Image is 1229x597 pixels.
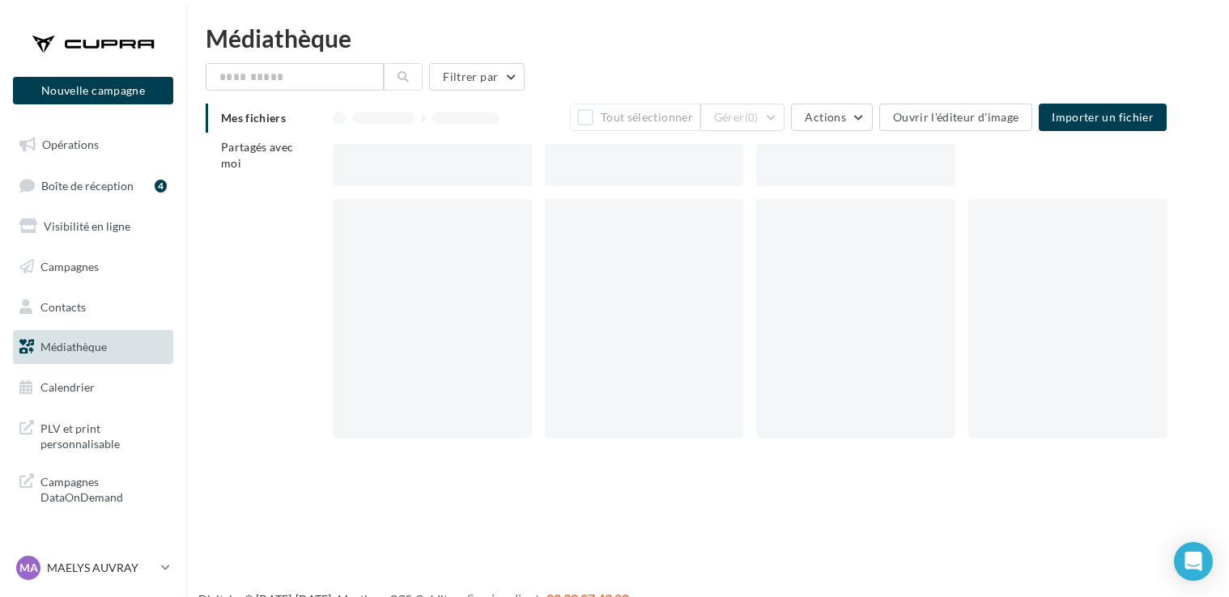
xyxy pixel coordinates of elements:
div: 4 [155,180,167,193]
span: Contacts [40,299,86,313]
div: Open Intercom Messenger [1174,542,1213,581]
a: Visibilité en ligne [10,210,176,243]
span: Campagnes DataOnDemand [40,471,167,506]
span: Importer un fichier [1052,110,1154,124]
a: Campagnes DataOnDemand [10,464,176,512]
span: Visibilité en ligne [44,219,130,233]
button: Filtrer par [429,63,525,91]
span: Campagnes [40,260,99,273]
a: Médiathèque [10,330,176,364]
span: MA [19,560,38,576]
span: Opérations [42,138,99,151]
a: Contacts [10,290,176,324]
a: PLV et print personnalisable [10,411,176,459]
button: Ouvrir l'éditeur d'image [879,104,1032,131]
div: Médiathèque [206,26,1210,50]
button: Importer un fichier [1039,104,1167,131]
span: Actions [805,110,845,124]
a: MA MAELYS AUVRAY [13,553,173,583]
span: PLV et print personnalisable [40,417,167,452]
span: Partagés avec moi [221,140,294,170]
span: Mes fichiers [221,111,286,125]
a: Boîte de réception4 [10,168,176,203]
button: Tout sélectionner [570,104,700,131]
button: Gérer(0) [700,104,785,131]
span: (0) [745,111,759,124]
a: Campagnes [10,250,176,284]
button: Actions [791,104,872,131]
a: Calendrier [10,370,176,404]
span: Médiathèque [40,340,107,354]
button: Nouvelle campagne [13,77,173,104]
p: MAELYS AUVRAY [47,560,155,576]
span: Boîte de réception [41,178,134,192]
span: Calendrier [40,380,95,394]
a: Opérations [10,128,176,162]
